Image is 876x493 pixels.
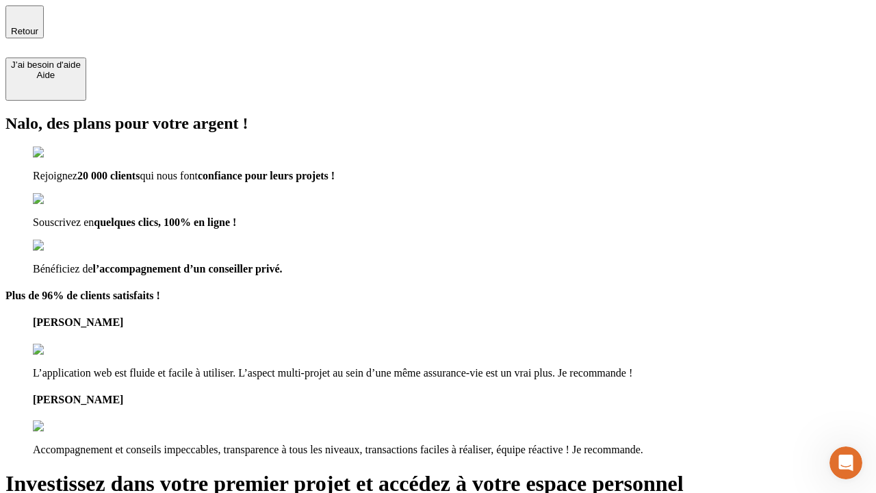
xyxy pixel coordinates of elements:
iframe: Intercom live chat [829,446,862,479]
span: Rejoignez [33,170,77,181]
span: 20 000 clients [77,170,140,181]
p: L’application web est fluide et facile à utiliser. L’aspect multi-projet au sein d’une même assur... [33,367,871,379]
img: checkmark [33,147,92,159]
span: Bénéficiez de [33,263,93,275]
span: Retour [11,26,38,36]
h4: [PERSON_NAME] [33,316,871,329]
h4: Plus de 96% de clients satisfaits ! [5,290,871,302]
button: J’ai besoin d'aideAide [5,58,86,101]
img: checkmark [33,193,92,205]
button: Retour [5,5,44,38]
img: checkmark [33,240,92,252]
span: l’accompagnement d’un conseiller privé. [93,263,283,275]
div: Aide [11,70,81,80]
span: Souscrivez en [33,216,94,228]
img: reviews stars [33,420,101,433]
h4: [PERSON_NAME] [33,394,871,406]
p: Accompagnement et conseils impeccables, transparence à tous les niveaux, transactions faciles à r... [33,444,871,456]
span: qui nous font [140,170,197,181]
div: J’ai besoin d'aide [11,60,81,70]
h2: Nalo, des plans pour votre argent ! [5,114,871,133]
span: quelques clics, 100% en ligne ! [94,216,236,228]
img: reviews stars [33,344,101,356]
span: confiance pour leurs projets ! [198,170,335,181]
